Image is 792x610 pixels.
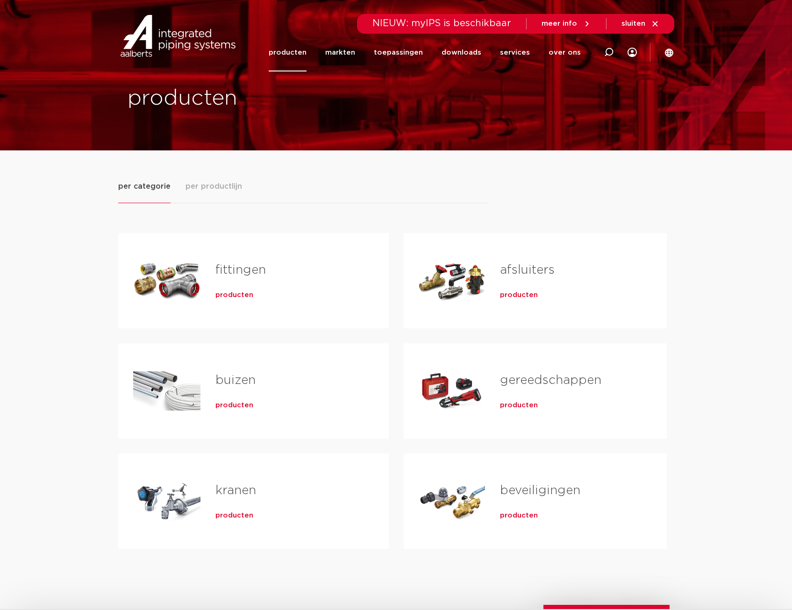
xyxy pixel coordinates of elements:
span: NIEUW: myIPS is beschikbaar [372,19,511,28]
a: producten [215,511,253,520]
nav: Menu [269,34,581,71]
span: per productlijn [186,181,242,192]
span: sluiten [621,20,645,27]
a: over ons [549,34,581,71]
span: meer info [542,20,577,27]
a: meer info [542,20,591,28]
a: producten [215,291,253,300]
a: producten [500,291,538,300]
a: afsluiters [500,264,555,276]
a: producten [500,511,538,520]
a: kranen [215,484,256,497]
a: beveiligingen [500,484,580,497]
span: per categorie [118,181,171,192]
a: producten [215,401,253,410]
a: fittingen [215,264,266,276]
a: services [500,34,530,71]
a: markten [325,34,355,71]
a: downloads [442,34,481,71]
a: producten [500,401,538,410]
a: toepassingen [374,34,423,71]
a: producten [269,34,307,71]
a: gereedschappen [500,374,601,386]
div: Tabs. Open items met enter of spatie, sluit af met escape en navigeer met de pijltoetsen. [118,180,674,564]
h1: producten [128,84,392,113]
a: buizen [215,374,256,386]
div: my IPS [628,34,637,71]
a: sluiten [621,20,659,28]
